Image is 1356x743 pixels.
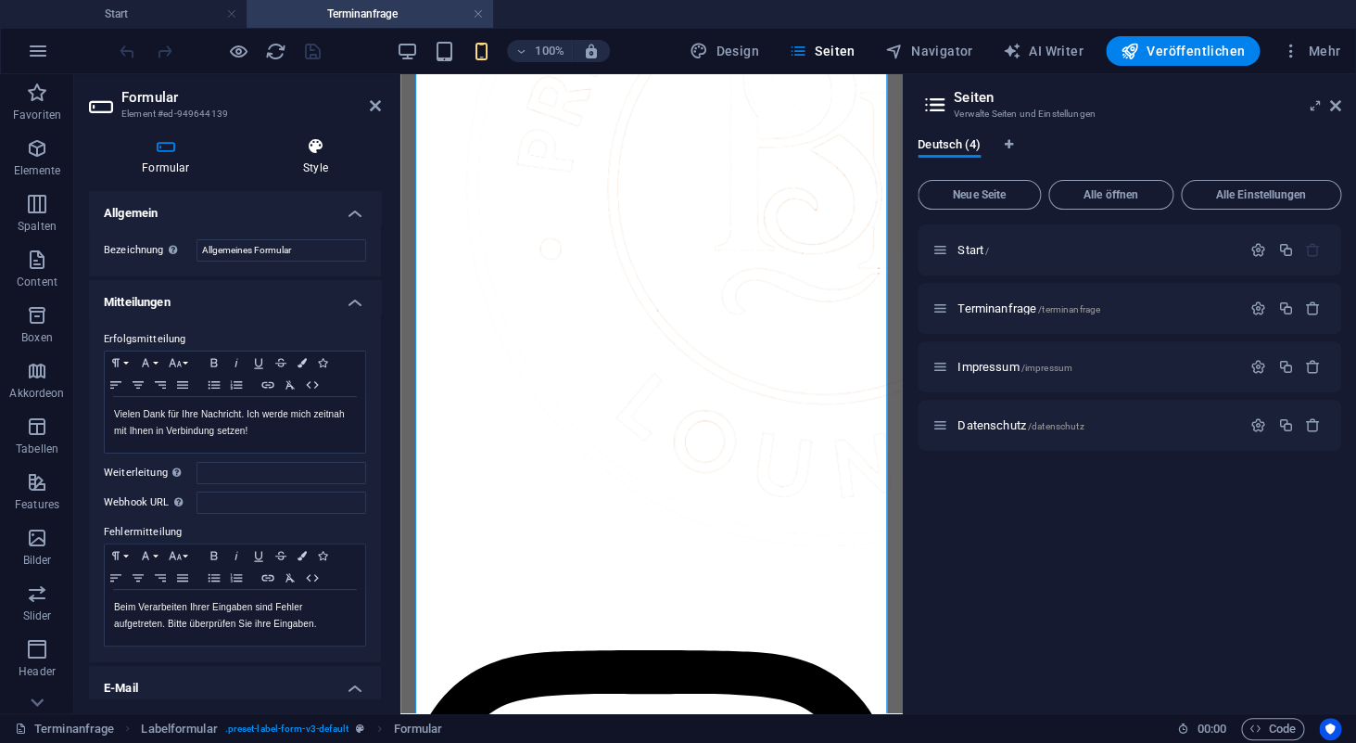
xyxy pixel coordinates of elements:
[957,418,1084,432] span: Klick, um Seite zu öffnen
[878,36,981,66] button: Navigator
[247,352,270,374] button: Unterstrichen (⌘U)
[1250,359,1266,375] div: Einstellungen
[265,41,286,62] i: Seite neu laden
[507,40,573,62] button: 100%
[1181,180,1341,210] button: Alle Einstellungen
[954,106,1304,122] h3: Verwalte Seiten und Einstellungen
[985,246,989,256] span: /
[104,492,196,514] label: Webhook URL
[918,180,1041,210] button: Neue Seite
[121,106,344,122] h3: Element #ed-949644139
[682,36,767,66] button: Design
[89,137,250,176] h4: Formular
[356,724,364,734] i: Dieses Element ist ein anpassbares Preset
[954,89,1341,106] h2: Seiten
[164,352,194,374] button: Schriftgröße
[225,374,247,396] button: Nummerierte Liste
[114,599,356,633] p: Beim Verarbeiten Ihrer Eingaben sind Fehler aufgetreten. Bitte überprüfen Sie ihre Eingaben.
[257,567,279,589] button: Link einfügen
[127,567,149,589] button: Zentriert ausrichten
[264,40,286,62] button: reload
[301,374,323,396] button: HTML
[196,239,366,262] input: Bezeichnung des Formulars...
[279,567,301,589] button: Formatierung löschen
[1106,36,1260,66] button: Veröffentlichen
[1305,359,1321,375] div: Entfernen
[292,544,312,567] button: Farben
[682,36,767,66] div: Design (Strg+Alt+Y)
[301,567,323,589] button: HTML
[105,567,127,589] button: Linksbündig ausrichten
[1241,718,1304,740] button: Code
[394,718,443,740] span: Klick zum Auswählen. Doppelklick zum Bearbeiten
[105,374,127,396] button: Linksbündig ausrichten
[1250,242,1266,258] div: Einstellungen
[1305,417,1321,433] div: Entfernen
[918,137,1341,173] div: Sprachen-Tabs
[292,352,312,374] button: Farben
[203,352,225,374] button: Fett (⌘B)
[247,544,270,567] button: Unterstrichen (⌘U)
[1282,42,1340,60] span: Mehr
[1277,359,1293,375] div: Duplizieren
[225,567,247,589] button: Nummerierte Liste
[1319,718,1341,740] button: Usercentrics
[957,360,1072,374] span: Impressum
[149,374,171,396] button: Rechtsbündig ausrichten
[257,374,279,396] button: Link einfügen
[312,544,333,567] button: Icons
[952,244,1241,256] div: Start/
[16,442,58,456] p: Tabellen
[104,521,366,544] label: Fehlermitteilung
[995,36,1091,66] button: AI Writer
[104,462,196,484] label: Weiterleitung
[23,608,52,623] p: Slider
[789,42,855,60] span: Seiten
[926,189,1033,200] span: Neue Seite
[203,567,225,589] button: Unnummerierte Liste
[1197,718,1225,740] span: 00 00
[171,374,194,396] button: Blocksatz
[1249,718,1296,740] span: Code
[279,374,301,396] button: Formatierung löschen
[89,280,381,314] h4: Mitteilungen
[1210,722,1212,736] span: :
[18,219,57,234] p: Spalten
[89,191,381,224] h4: Allgemein
[14,163,61,178] p: Elemente
[1189,189,1333,200] span: Alle Einstellungen
[9,386,64,401] p: Akkordeon
[171,567,194,589] button: Blocksatz
[23,553,52,568] p: Bilder
[149,567,171,589] button: Rechtsbündig ausrichten
[121,89,381,106] h2: Formular
[1048,180,1173,210] button: Alle öffnen
[225,352,247,374] button: Kursiv (⌘I)
[13,108,61,122] p: Favoriten
[247,4,493,24] h4: Terminanfrage
[957,301,1100,315] span: Klick, um Seite zu öffnen
[1121,42,1245,60] span: Veröffentlichen
[1305,301,1321,316] div: Entfernen
[1020,363,1071,373] span: /impressum
[952,419,1241,431] div: Datenschutz/datenschutz
[89,666,381,699] h4: E-Mail
[127,374,149,396] button: Zentriert ausrichten
[250,137,381,176] h4: Style
[21,330,53,345] p: Boxen
[104,328,366,351] label: Erfolgsmitteilung
[105,544,134,567] button: Formatierung
[270,352,292,374] button: Durchgestrichen
[781,36,863,66] button: Seiten
[1177,718,1226,740] h6: Session-Zeit
[203,544,225,567] button: Fett (⌘B)
[1003,42,1084,60] span: AI Writer
[164,544,194,567] button: Schriftgröße
[312,352,333,374] button: Icons
[19,664,56,679] p: Header
[1038,304,1100,314] span: /terminanfrage
[952,302,1241,314] div: Terminanfrage/terminanfrage
[885,42,973,60] span: Navigator
[1250,301,1266,316] div: Einstellungen
[1057,189,1165,200] span: Alle öffnen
